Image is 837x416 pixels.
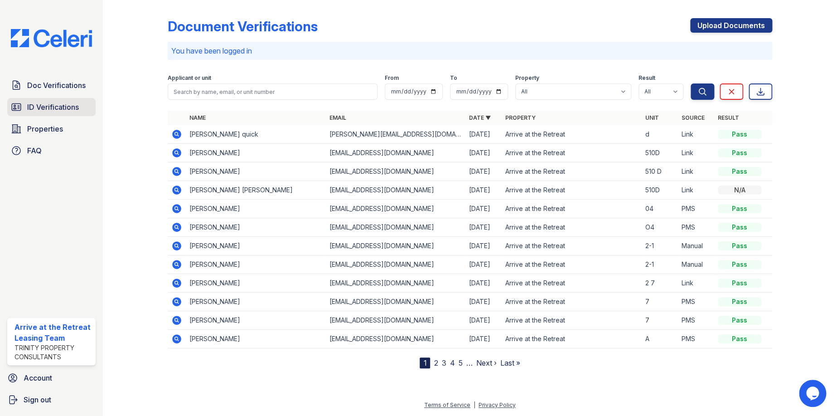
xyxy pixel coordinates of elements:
label: Applicant or unit [168,74,211,82]
td: [DATE] [465,274,502,293]
td: Arrive at the Retreat [502,330,642,348]
span: … [466,357,472,368]
td: [DATE] [465,330,502,348]
td: 2-1 [642,255,678,274]
a: Unit [645,114,659,121]
td: [EMAIL_ADDRESS][DOMAIN_NAME] [325,200,465,218]
span: FAQ [27,145,42,156]
div: Pass [718,167,761,176]
td: Arrive at the Retreat [502,200,642,218]
img: CE_Logo_Blue-a8612792a0a2168367f1c8372b55b34899dd931a85d93a1a3d3e32e68fde9ad4.png [4,29,99,47]
a: Date ▼ [469,114,491,121]
td: [DATE] [465,144,502,162]
td: [EMAIL_ADDRESS][DOMAIN_NAME] [325,330,465,348]
button: Sign out [4,391,99,409]
div: Pass [718,316,761,325]
a: 3 [441,358,446,367]
td: [EMAIL_ADDRESS][DOMAIN_NAME] [325,237,465,255]
div: | [474,401,475,408]
td: [DATE] [465,311,502,330]
a: Property [505,114,536,121]
td: PMS [678,293,714,311]
td: [DATE] [465,200,502,218]
a: Last » [500,358,520,367]
a: Terms of Service [424,401,470,408]
span: Properties [27,123,63,134]
a: Name [189,114,206,121]
a: Upload Documents [690,18,772,33]
td: d [642,125,678,144]
td: [EMAIL_ADDRESS][DOMAIN_NAME] [325,144,465,162]
div: Pass [718,130,761,139]
a: 5 [458,358,462,367]
td: [PERSON_NAME] [186,274,326,293]
a: FAQ [7,142,96,160]
td: [EMAIL_ADDRESS][DOMAIN_NAME] [325,181,465,200]
td: Link [678,162,714,181]
td: [EMAIL_ADDRESS][DOMAIN_NAME] [325,218,465,237]
td: [PERSON_NAME] [186,330,326,348]
td: [EMAIL_ADDRESS][DOMAIN_NAME] [325,162,465,181]
td: [PERSON_NAME] [186,218,326,237]
td: PMS [678,311,714,330]
td: 510D [642,181,678,200]
label: From [385,74,399,82]
a: Account [4,369,99,387]
td: O4 [642,218,678,237]
td: Arrive at the Retreat [502,274,642,293]
td: [PERSON_NAME] [186,144,326,162]
td: 510D [642,144,678,162]
td: [DATE] [465,162,502,181]
label: Result [639,74,655,82]
a: Doc Verifications [7,76,96,94]
td: Arrive at the Retreat [502,144,642,162]
td: [PERSON_NAME] [186,200,326,218]
a: Email [329,114,346,121]
a: 4 [450,358,455,367]
td: Arrive at the Retreat [502,125,642,144]
p: You have been logged in [171,45,769,56]
td: Link [678,181,714,200]
td: [DATE] [465,255,502,274]
td: PMS [678,330,714,348]
td: 2 7 [642,274,678,293]
div: Arrive at the Retreat Leasing Team [15,322,92,343]
a: 2 [434,358,438,367]
span: Doc Verifications [27,80,86,91]
td: Arrive at the Retreat [502,255,642,274]
td: [EMAIL_ADDRESS][DOMAIN_NAME] [325,293,465,311]
td: 7 [642,293,678,311]
iframe: chat widget [799,380,828,407]
td: 510 D [642,162,678,181]
div: Pass [718,297,761,306]
td: Arrive at the Retreat [502,181,642,200]
div: Pass [718,334,761,343]
input: Search by name, email, or unit number [168,83,377,100]
td: PMS [678,218,714,237]
a: Properties [7,120,96,138]
td: [DATE] [465,218,502,237]
a: Source [682,114,705,121]
td: 04 [642,200,678,218]
td: [EMAIL_ADDRESS][DOMAIN_NAME] [325,311,465,330]
a: ID Verifications [7,98,96,116]
td: Arrive at the Retreat [502,218,642,237]
td: Arrive at the Retreat [502,237,642,255]
div: Pass [718,148,761,157]
div: Pass [718,204,761,213]
label: To [450,74,457,82]
td: [EMAIL_ADDRESS][DOMAIN_NAME] [325,255,465,274]
span: Account [24,372,52,383]
div: Document Verifications [168,18,318,34]
td: Arrive at the Retreat [502,311,642,330]
td: A [642,330,678,348]
td: [PERSON_NAME] [186,237,326,255]
td: Link [678,274,714,293]
td: [DATE] [465,293,502,311]
div: Pass [718,279,761,288]
td: [DATE] [465,125,502,144]
td: Manual [678,255,714,274]
label: Property [515,74,539,82]
td: [PERSON_NAME] [186,255,326,274]
a: Next › [476,358,496,367]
